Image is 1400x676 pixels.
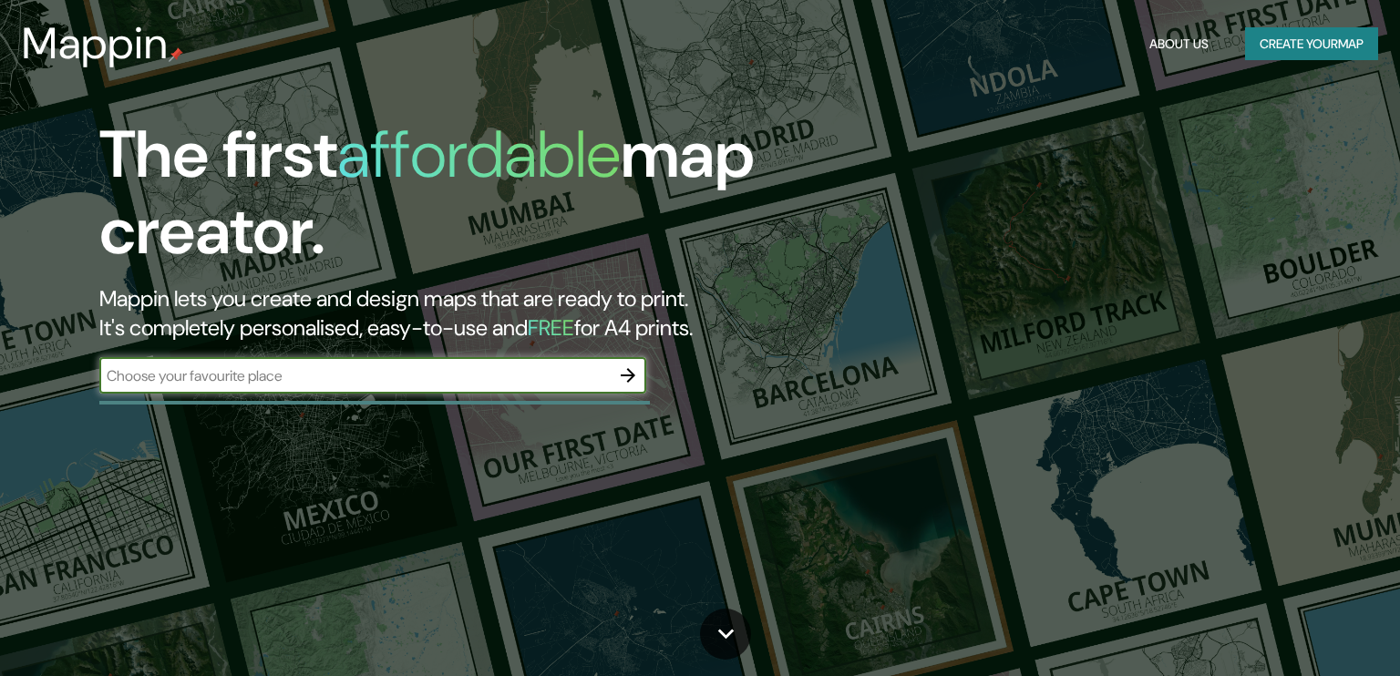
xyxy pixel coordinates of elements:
h3: Mappin [22,18,169,69]
button: Create yourmap [1245,27,1378,61]
img: mappin-pin [169,47,183,62]
button: About Us [1142,27,1216,61]
input: Choose your favourite place [99,365,610,386]
h2: Mappin lets you create and design maps that are ready to print. It's completely personalised, eas... [99,284,799,343]
h1: The first map creator. [99,117,799,284]
h5: FREE [528,313,574,342]
h1: affordable [337,112,621,197]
